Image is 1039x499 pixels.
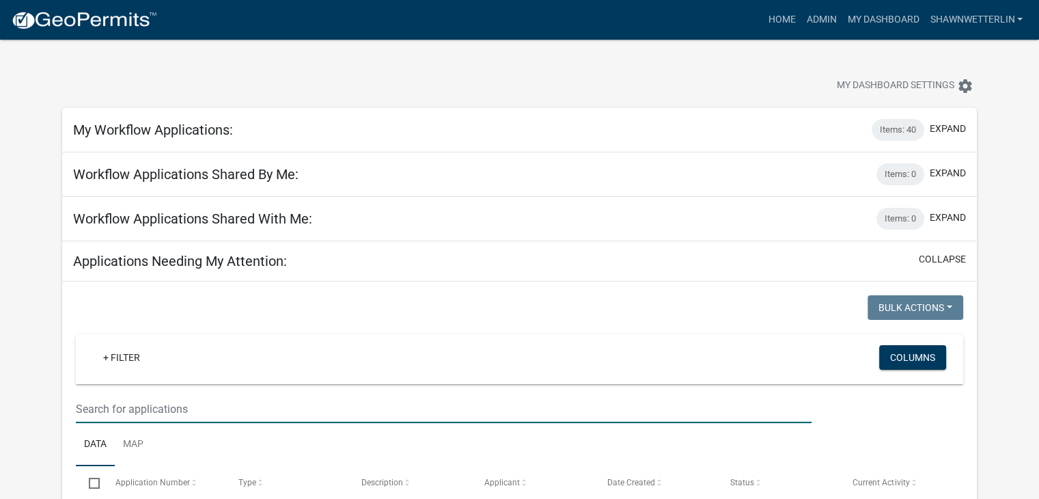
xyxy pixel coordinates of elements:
[76,395,812,423] input: Search for applications
[73,253,287,269] h5: Applications Needing My Attention:
[879,345,946,370] button: Columns
[115,478,190,487] span: Application Number
[876,163,924,185] div: Items: 0
[762,7,801,33] a: Home
[76,466,102,499] datatable-header-cell: Select
[853,478,909,487] span: Current Activity
[102,466,225,499] datatable-header-cell: Application Number
[471,466,594,499] datatable-header-cell: Applicant
[225,466,348,499] datatable-header-cell: Type
[919,252,966,267] button: collapse
[801,7,842,33] a: Admin
[930,122,966,136] button: expand
[837,78,954,94] span: My Dashboard Settings
[872,119,924,141] div: Items: 40
[361,478,403,487] span: Description
[607,478,654,487] span: Date Created
[924,7,1028,33] a: ShawnWetterlin
[930,166,966,180] button: expand
[73,122,233,138] h5: My Workflow Applications:
[868,295,963,320] button: Bulk Actions
[484,478,519,487] span: Applicant
[348,466,471,499] datatable-header-cell: Description
[115,423,152,467] a: Map
[930,211,966,225] button: expand
[840,466,962,499] datatable-header-cell: Current Activity
[842,7,924,33] a: My Dashboard
[76,423,115,467] a: Data
[73,211,312,227] h5: Workflow Applications Shared With Me:
[826,72,984,99] button: My Dashboard Settingssettings
[730,478,753,487] span: Status
[238,478,256,487] span: Type
[594,466,717,499] datatable-header-cell: Date Created
[957,78,973,94] i: settings
[73,166,299,183] h5: Workflow Applications Shared By Me:
[876,208,924,230] div: Items: 0
[717,466,840,499] datatable-header-cell: Status
[92,345,151,370] a: + Filter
